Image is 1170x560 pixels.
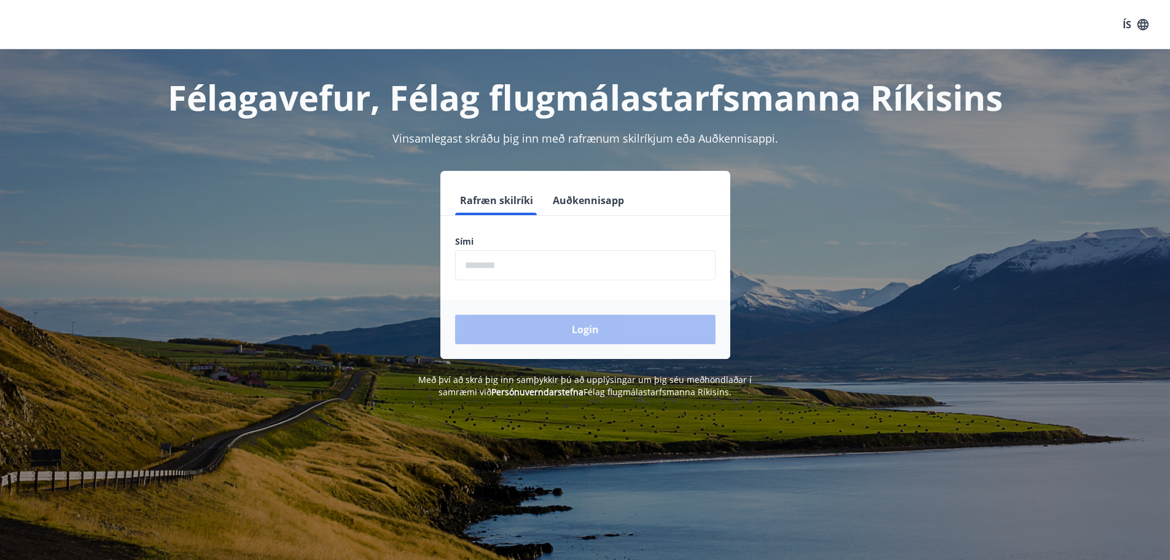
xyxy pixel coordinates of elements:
button: Rafræn skilríki [455,186,538,215]
button: ÍS [1116,14,1155,36]
h1: Félagavefur, Félag flugmálastarfsmanna Ríkisins [158,74,1013,120]
label: Sími [455,235,716,248]
button: Auðkennisapp [548,186,629,215]
span: Vinsamlegast skráðu þig inn með rafrænum skilríkjum eða Auðkennisappi. [392,131,778,146]
a: Persónuverndarstefna [491,386,583,398]
span: Með því að skrá þig inn samþykkir þú að upplýsingar um þig séu meðhöndlaðar í samræmi við Félag f... [418,374,752,398]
